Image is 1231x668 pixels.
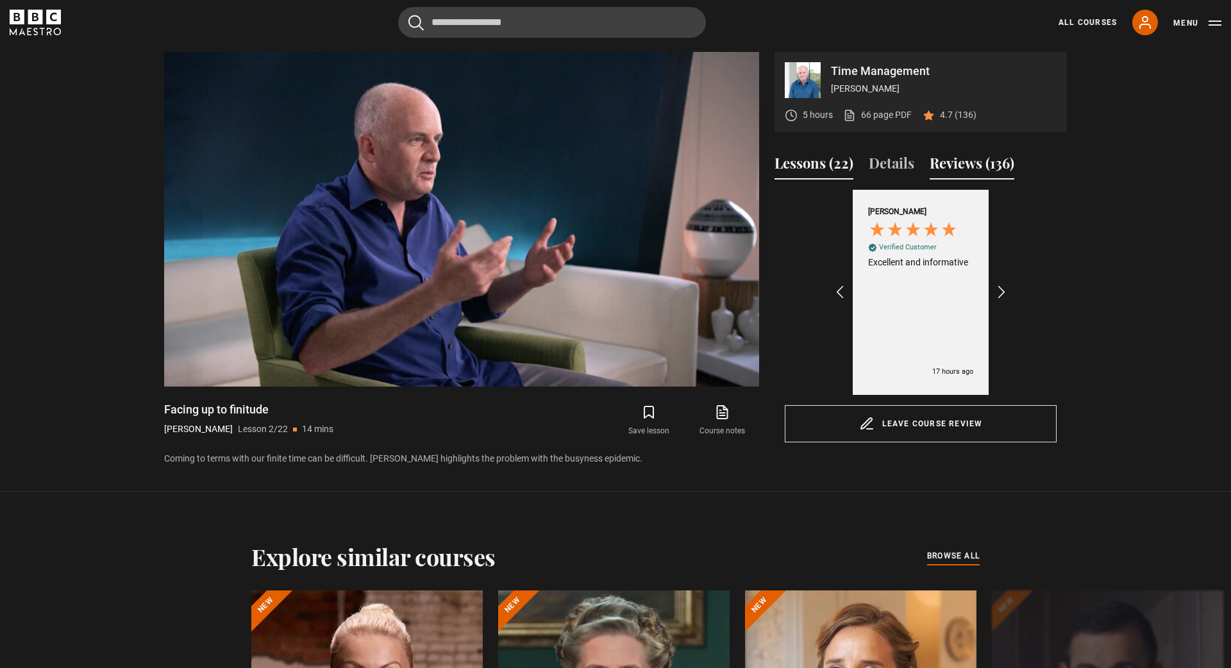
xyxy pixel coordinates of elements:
[164,402,333,417] h1: Facing up to finitude
[833,277,848,308] div: REVIEWS.io Carousel Scroll Left
[868,256,973,269] div: Excellent and informative
[803,108,833,122] p: 5 hours
[831,82,1057,96] p: [PERSON_NAME]
[164,52,759,387] video-js: Video Player
[879,242,937,252] div: Verified Customer
[612,402,685,439] button: Save lesson
[932,367,973,376] div: 17 hours ago
[302,422,333,436] p: 14 mins
[846,190,995,395] div: [PERSON_NAME] Verified CustomerExcellent and informative17 hours ago
[10,10,61,35] svg: BBC Maestro
[843,108,912,122] a: 66 page PDF
[408,15,424,31] button: Submit the search query
[940,108,976,122] p: 4.7 (136)
[238,422,288,436] p: Lesson 2/22
[869,153,914,180] button: Details
[398,7,706,38] input: Search
[930,153,1014,180] button: Reviews (136)
[775,153,853,180] button: Lessons (22)
[251,543,496,570] h2: Explore similar courses
[994,277,1008,308] div: REVIEWS.io Carousel Scroll Right
[927,549,980,564] a: browse all
[868,206,926,217] div: [PERSON_NAME]
[164,422,233,436] p: [PERSON_NAME]
[868,221,961,242] div: 5 Stars
[1173,17,1221,29] button: Toggle navigation
[831,65,1057,77] p: Time Management
[686,402,759,439] a: Course notes
[1059,17,1117,28] a: All Courses
[164,452,759,465] p: Coming to terms with our finite time can be difficult. [PERSON_NAME] highlights the problem with ...
[785,405,1057,442] a: Leave course review
[927,549,980,562] span: browse all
